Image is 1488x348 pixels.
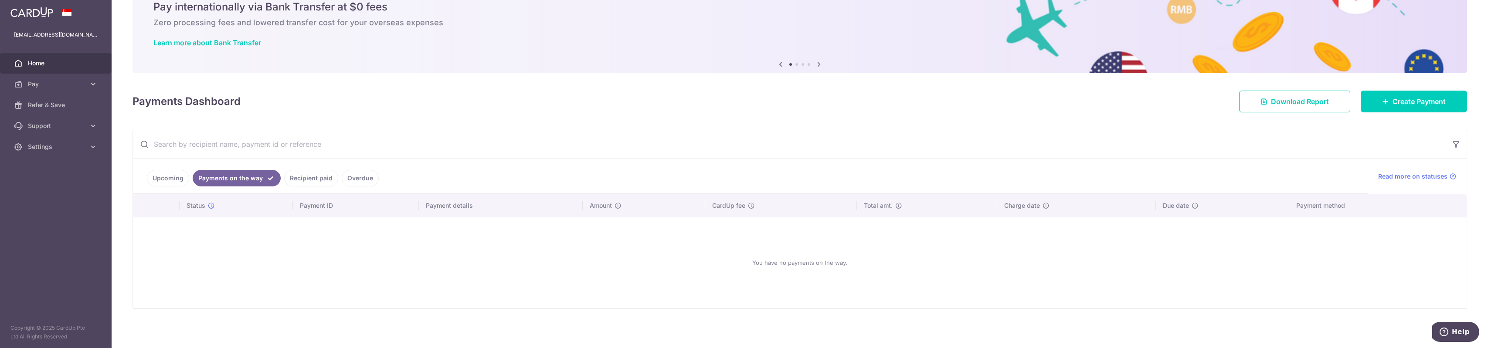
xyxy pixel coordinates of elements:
a: Create Payment [1361,91,1467,112]
span: Refer & Save [28,101,85,109]
p: [EMAIL_ADDRESS][DOMAIN_NAME] [14,30,98,39]
span: Status [187,201,205,210]
span: Create Payment [1393,96,1446,107]
a: Download Report [1239,91,1350,112]
span: Home [28,59,85,68]
span: Charge date [1004,201,1040,210]
a: Learn more about Bank Transfer [153,38,261,47]
a: Recipient paid [284,170,338,186]
span: Download Report [1271,96,1329,107]
th: Payment ID [293,194,419,217]
input: Search by recipient name, payment id or reference [133,130,1446,158]
span: Support [28,122,85,130]
a: Overdue [342,170,379,186]
span: Amount [590,201,612,210]
h6: Zero processing fees and lowered transfer cost for your overseas expenses [153,17,1446,28]
div: You have no payments on the way. [143,224,1456,301]
a: Upcoming [147,170,189,186]
th: Payment details [419,194,582,217]
a: Read more on statuses [1378,172,1456,181]
span: Settings [28,142,85,151]
span: Due date [1163,201,1189,210]
a: Payments on the way [193,170,281,186]
span: CardUp fee [712,201,745,210]
th: Payment method [1289,194,1467,217]
span: Total amt. [864,201,893,210]
span: Read more on statuses [1378,172,1447,181]
img: CardUp [10,7,53,17]
span: Pay [28,80,85,88]
iframe: Opens a widget where you can find more information [1432,322,1479,344]
h4: Payments Dashboard [132,94,241,109]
